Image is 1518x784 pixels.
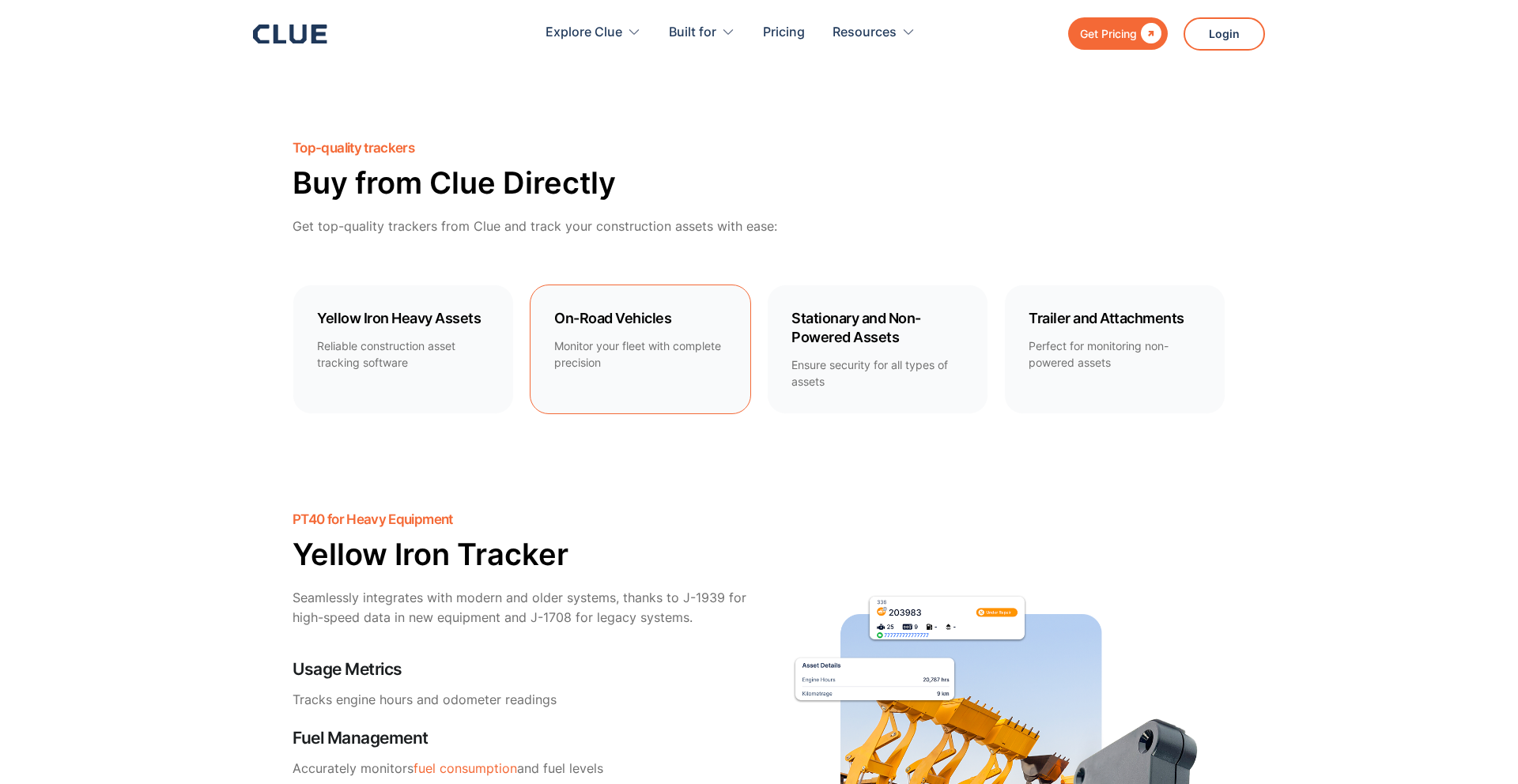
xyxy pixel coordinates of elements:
h4: Fuel Management [293,729,751,748]
a: Pricing [763,8,805,58]
h3: Yellow Iron Tracker [293,539,751,569]
div: Resources [833,8,916,58]
p: Ensure security for all types of assets [791,356,964,390]
a: Stationary and Non-Powered AssetsEnsure security for all types of assets [767,285,988,414]
div: Resources [833,8,897,58]
a: Get Pricing [1068,17,1168,50]
a: Login [1184,17,1265,51]
a: Trailer and AttachmentsPerfect for monitoring non-powered assets [1004,285,1225,414]
div: Explore Clue [546,8,622,58]
h4: Trailer and Attachments [1029,309,1201,328]
div: Built for [669,8,735,58]
h3: Buy from Clue Directly [293,168,1225,198]
h2: Top-quality trackers [293,141,1225,156]
h4: On-Road Vehicles [554,309,727,328]
a: On-Road VehiclesMonitor your fleet with complete precision [530,285,751,414]
p: Get top-quality trackers from Clue and track your construction assets with ease: [293,217,1225,236]
p: Tracks engine hours and odometer readings [293,690,751,710]
div: Built for [669,8,716,58]
h4: Stationary and Non-Powered Assets [791,309,964,347]
p: Reliable construction asset tracking software [317,337,489,371]
p: Accurately monitors and fuel levels [293,759,751,778]
a: Yellow Iron Heavy AssetsReliable construction asset tracking software [293,285,514,414]
div: Explore Clue [546,8,641,58]
div:  [1137,24,1161,43]
div: Get Pricing [1080,24,1137,43]
p: Seamlessly integrates with modern and older systems, thanks to J-1939 for high-speed data in new ... [293,588,751,628]
h2: PT40 for Heavy Equipment [293,512,751,527]
a: fuel consumption [413,760,517,776]
h4: Usage Metrics [293,660,751,679]
p: Perfect for monitoring non-powered assets [1029,337,1201,371]
h4: Yellow Iron Heavy Assets [317,309,489,328]
p: Monitor your fleet with complete precision [554,337,727,371]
